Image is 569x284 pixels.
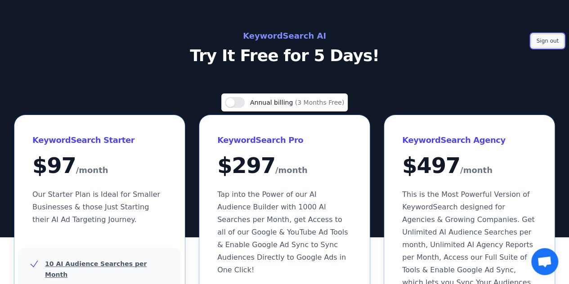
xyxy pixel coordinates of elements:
[83,29,486,43] h2: KeywordSearch AI
[217,190,348,274] span: Tap into the Power of our AI Audience Builder with 1000 AI Searches per Month, get Access to all ...
[275,163,308,177] span: /month
[45,260,147,278] u: 10 AI Audience Searches per Month
[402,155,537,177] div: $ 497
[32,133,167,147] h3: KeywordSearch Starter
[217,155,352,177] div: $ 297
[83,47,486,65] p: Try It Free for 5 Days!
[32,155,167,177] div: $ 97
[531,34,564,48] button: Sign out
[250,99,295,106] span: Annual billing
[76,163,108,177] span: /month
[295,99,345,106] span: (3 Months Free)
[32,190,160,224] span: Our Starter Plan is Ideal for Smaller Businesses & those Just Starting their AI Ad Targeting Jour...
[460,163,493,177] span: /month
[531,248,558,275] a: Open chat
[402,133,537,147] h3: KeywordSearch Agency
[217,133,352,147] h3: KeywordSearch Pro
